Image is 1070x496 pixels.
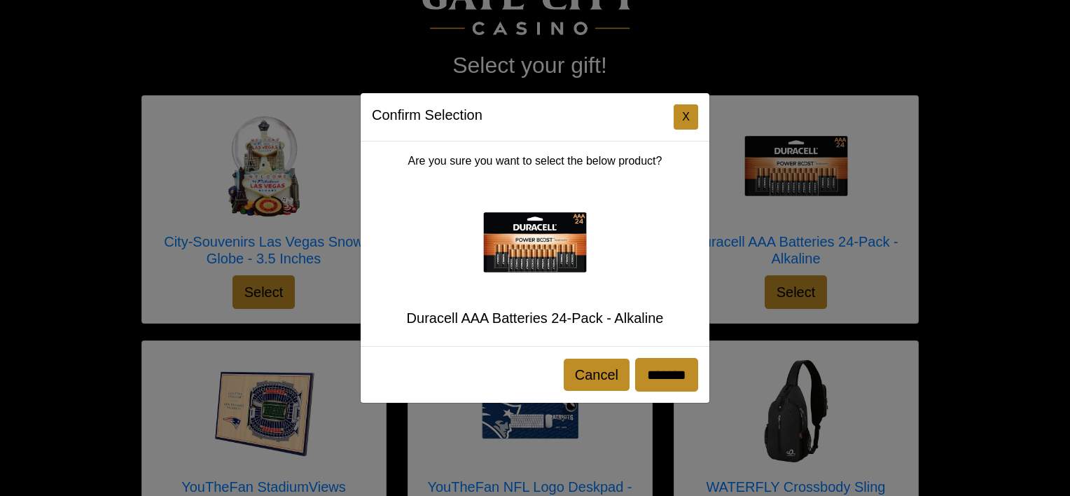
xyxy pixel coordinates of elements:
div: Are you sure you want to select the below product? [361,142,709,346]
h5: Duracell AAA Batteries 24-Pack - Alkaline [372,310,698,326]
button: Cancel [564,359,630,391]
button: Close [674,104,698,130]
img: Duracell AAA Batteries 24-Pack - Alkaline [479,186,591,298]
h5: Confirm Selection [372,104,482,125]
